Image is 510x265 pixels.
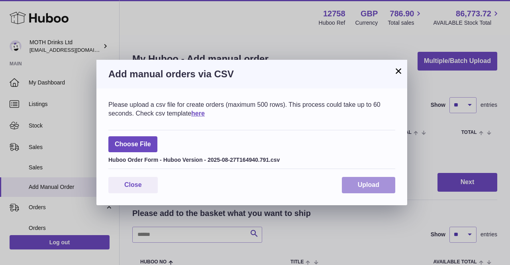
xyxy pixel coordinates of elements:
a: here [191,110,205,117]
button: Upload [342,177,395,193]
span: Close [124,181,142,188]
h3: Add manual orders via CSV [108,68,395,80]
button: × [394,66,403,76]
button: Close [108,177,158,193]
div: Huboo Order Form - Huboo Version - 2025-08-27T164940.791.csv [108,154,395,164]
span: Choose File [108,136,157,153]
div: Please upload a csv file for create orders (maximum 500 rows). This process could take up to 60 s... [108,100,395,118]
span: Upload [358,181,379,188]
